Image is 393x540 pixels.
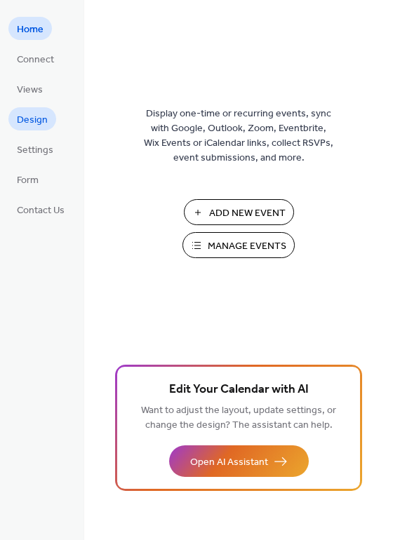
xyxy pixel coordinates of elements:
button: Open AI Assistant [169,445,309,477]
span: Connect [17,53,54,67]
span: Form [17,173,39,188]
span: Design [17,113,48,128]
span: Manage Events [208,239,286,254]
a: Contact Us [8,198,73,221]
a: Home [8,17,52,40]
a: Design [8,107,56,130]
span: Edit Your Calendar with AI [169,380,309,400]
span: Add New Event [209,206,286,221]
button: Add New Event [184,199,294,225]
span: Display one-time or recurring events, sync with Google, Outlook, Zoom, Eventbrite, Wix Events or ... [144,107,333,166]
span: Want to adjust the layout, update settings, or change the design? The assistant can help. [141,401,336,435]
span: Views [17,83,43,97]
span: Open AI Assistant [190,455,268,470]
button: Manage Events [182,232,295,258]
span: Settings [17,143,53,158]
a: Views [8,77,51,100]
a: Form [8,168,47,191]
span: Home [17,22,44,37]
a: Connect [8,47,62,70]
a: Settings [8,137,62,161]
span: Contact Us [17,203,65,218]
